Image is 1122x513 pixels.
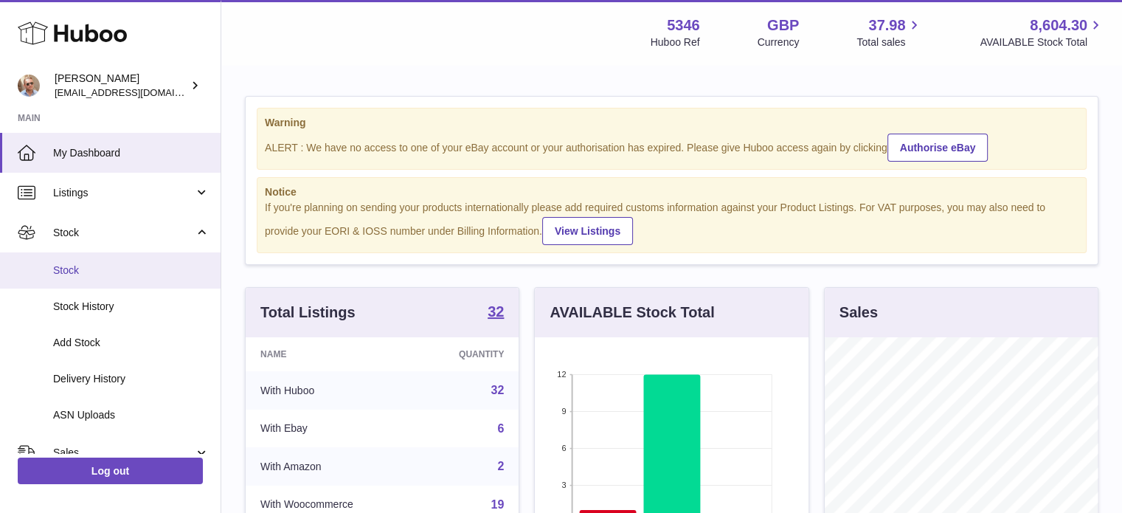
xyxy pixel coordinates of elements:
[260,303,356,323] h3: Total Listings
[980,16,1104,49] a: 8,604.30 AVAILABLE Stock Total
[53,446,194,460] span: Sales
[265,116,1078,130] strong: Warning
[550,303,714,323] h3: AVAILABLE Stock Total
[488,304,504,319] strong: 32
[542,217,633,245] a: View Listings
[980,35,1104,49] span: AVAILABLE Stock Total
[491,384,505,396] a: 32
[246,447,415,486] td: With Amazon
[415,337,519,371] th: Quantity
[497,460,504,472] a: 2
[246,371,415,410] td: With Huboo
[667,16,700,35] strong: 5346
[856,35,922,49] span: Total sales
[53,300,209,314] span: Stock History
[856,16,922,49] a: 37.98 Total sales
[265,131,1078,162] div: ALERT : We have no access to one of your eBay account or your authorisation has expired. Please g...
[18,458,203,484] a: Log out
[767,16,799,35] strong: GBP
[55,72,187,100] div: [PERSON_NAME]
[839,303,878,323] h3: Sales
[562,444,567,452] text: 6
[868,16,905,35] span: 37.98
[53,146,209,160] span: My Dashboard
[558,370,567,379] text: 12
[246,337,415,371] th: Name
[53,264,209,278] span: Stock
[497,422,504,435] a: 6
[53,226,194,240] span: Stock
[265,185,1078,199] strong: Notice
[53,336,209,350] span: Add Stock
[887,134,988,162] a: Authorise eBay
[1030,16,1087,35] span: 8,604.30
[53,408,209,422] span: ASN Uploads
[758,35,800,49] div: Currency
[55,86,217,98] span: [EMAIL_ADDRESS][DOMAIN_NAME]
[18,75,40,97] img: support@radoneltd.co.uk
[562,481,567,489] text: 3
[53,186,194,200] span: Listings
[491,498,505,511] a: 19
[53,372,209,386] span: Delivery History
[246,410,415,448] td: With Ebay
[651,35,700,49] div: Huboo Ref
[265,201,1078,245] div: If you're planning on sending your products internationally please add required customs informati...
[488,304,504,322] a: 32
[562,407,567,416] text: 9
